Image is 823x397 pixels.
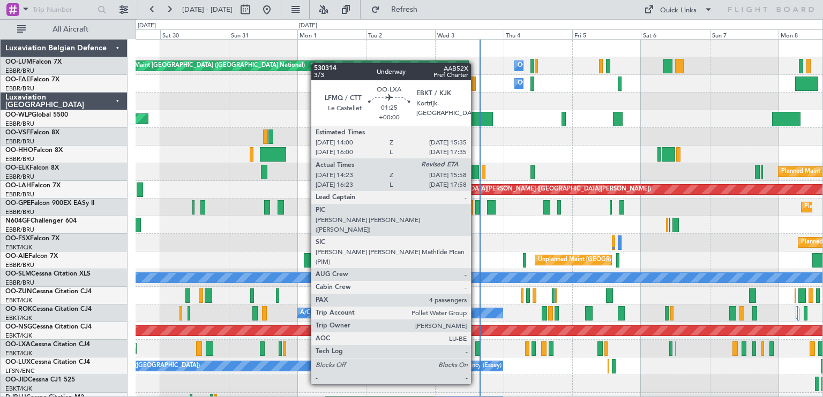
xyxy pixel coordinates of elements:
[5,218,77,224] a: N604GFChallenger 604
[572,29,641,39] div: Fri 5
[366,1,430,18] button: Refresh
[5,296,32,304] a: EBKT/KJK
[5,200,31,207] span: OO-GPE
[366,29,435,39] div: Tue 2
[5,112,68,118] a: OO-WLPGlobal 5500
[5,77,59,83] a: OO-FAEFalcon 7X
[300,305,471,321] div: A/C Unavailable [GEOGRAPHIC_DATA]-[GEOGRAPHIC_DATA]
[5,59,32,65] span: OO-LUM
[5,367,35,375] a: LFSN/ENC
[518,75,590,91] div: Owner Melsbroek Air Base
[5,218,31,224] span: N604GF
[5,85,34,93] a: EBBR/BRU
[12,21,116,38] button: All Aircraft
[5,359,31,365] span: OO-LUX
[5,147,63,154] a: OO-HHOFalcon 8X
[5,385,32,393] a: EBKT/KJK
[641,29,709,39] div: Sat 6
[334,181,651,197] div: Planned Maint [PERSON_NAME]-[GEOGRAPHIC_DATA][PERSON_NAME] ([GEOGRAPHIC_DATA][PERSON_NAME])
[5,138,34,146] a: EBBR/BRU
[299,21,317,30] div: [DATE]
[518,58,590,74] div: Owner Melsbroek Air Base
[5,67,34,75] a: EBBR/BRU
[5,235,30,242] span: OO-FSX
[5,77,30,83] span: OO-FAE
[5,182,31,189] span: OO-LAH
[5,253,58,259] a: OO-AIEFalcon 7X
[710,29,779,39] div: Sun 7
[5,129,59,136] a: OO-VSFFalcon 8X
[5,155,34,163] a: EBBR/BRU
[5,147,33,154] span: OO-HHO
[33,2,94,18] input: Trip Number
[504,29,572,39] div: Thu 4
[5,235,59,242] a: OO-FSXFalcon 7X
[5,59,62,65] a: OO-LUMFalcon 7X
[5,173,34,181] a: EBBR/BRU
[5,377,75,383] a: OO-JIDCessna CJ1 525
[438,358,502,374] div: No Crew Nancy (Essey)
[5,271,31,277] span: OO-SLM
[5,120,34,128] a: EBBR/BRU
[138,21,156,30] div: [DATE]
[5,243,32,251] a: EBKT/KJK
[5,165,59,171] a: OO-ELKFalcon 8X
[332,252,500,268] div: Planned Maint [GEOGRAPHIC_DATA] ([GEOGRAPHIC_DATA])
[5,208,34,216] a: EBBR/BRU
[435,29,504,39] div: Wed 3
[5,332,32,340] a: EBKT/KJK
[182,5,233,14] span: [DATE] - [DATE]
[5,279,34,287] a: EBBR/BRU
[5,288,32,295] span: OO-ZUN
[5,288,92,295] a: OO-ZUNCessna Citation CJ4
[5,190,34,198] a: EBBR/BRU
[297,29,366,39] div: Mon 1
[5,341,90,348] a: OO-LXACessna Citation CJ4
[5,129,30,136] span: OO-VSF
[160,29,229,39] div: Sat 30
[5,165,29,171] span: OO-ELK
[639,1,718,18] button: Quick Links
[538,252,739,268] div: Unplanned Maint [GEOGRAPHIC_DATA] ([GEOGRAPHIC_DATA] National)
[660,5,697,16] div: Quick Links
[5,341,31,348] span: OO-LXA
[5,306,32,312] span: OO-ROK
[5,377,28,383] span: OO-JID
[5,226,34,234] a: EBBR/BRU
[94,358,200,374] div: No Crew Paris ([GEOGRAPHIC_DATA])
[382,6,427,13] span: Refresh
[5,253,28,259] span: OO-AIE
[5,200,94,207] a: OO-GPEFalcon 900EX EASy II
[28,26,113,33] span: All Aircraft
[398,199,577,215] div: Cleaning [GEOGRAPHIC_DATA] ([GEOGRAPHIC_DATA] National)
[5,182,61,189] a: OO-LAHFalcon 7X
[5,314,32,322] a: EBKT/KJK
[5,324,32,330] span: OO-NSG
[5,306,92,312] a: OO-ROKCessna Citation CJ4
[5,271,91,277] a: OO-SLMCessna Citation XLS
[5,349,32,357] a: EBKT/KJK
[5,359,90,365] a: OO-LUXCessna Citation CJ4
[229,29,297,39] div: Sun 31
[5,261,34,269] a: EBBR/BRU
[111,58,305,74] div: Planned Maint [GEOGRAPHIC_DATA] ([GEOGRAPHIC_DATA] National)
[5,112,32,118] span: OO-WLP
[5,324,92,330] a: OO-NSGCessna Citation CJ4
